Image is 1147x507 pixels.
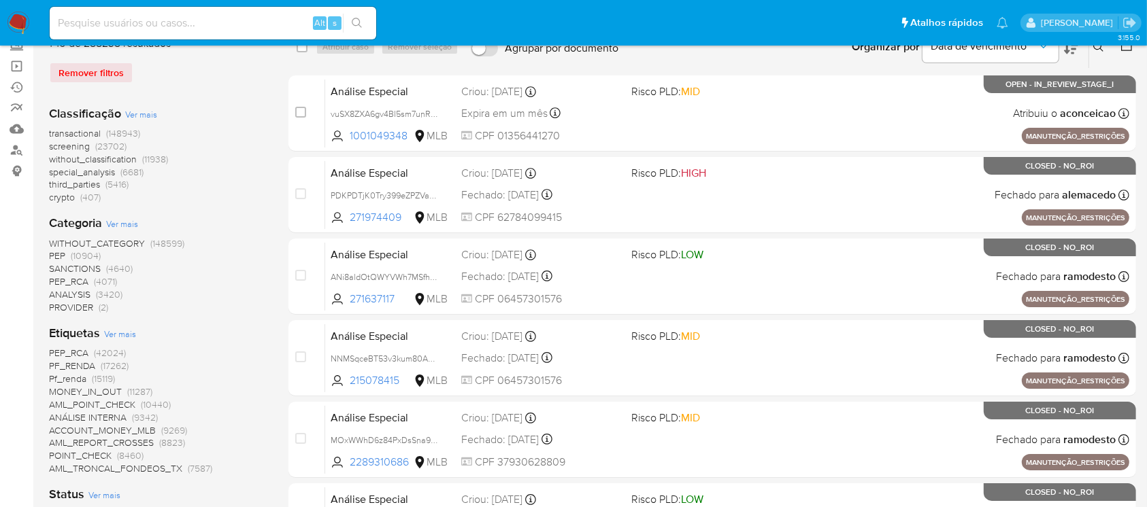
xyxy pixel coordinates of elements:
p: adriano.brito@mercadolivre.com [1041,16,1118,29]
a: Notificações [997,17,1008,29]
span: 3.155.0 [1118,32,1140,43]
a: Sair [1123,16,1137,30]
button: search-icon [343,14,371,33]
span: s [333,16,337,29]
span: Atalhos rápidos [910,16,983,30]
span: Alt [314,16,325,29]
input: Pesquise usuários ou casos... [50,14,376,32]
